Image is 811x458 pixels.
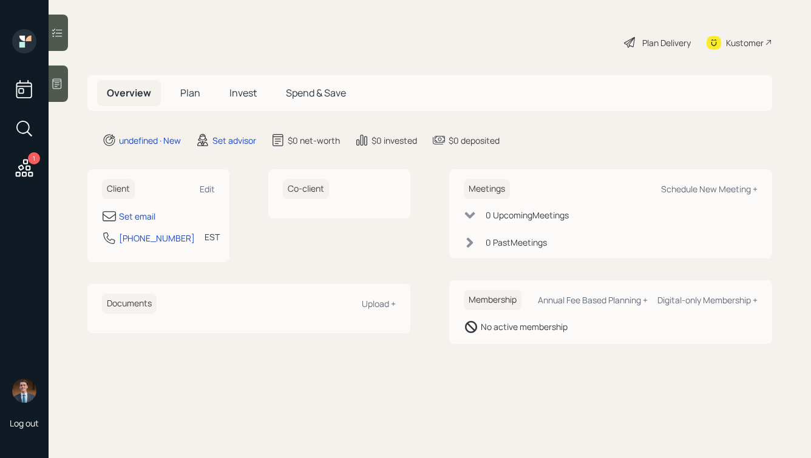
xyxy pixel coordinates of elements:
div: Upload + [362,298,396,309]
div: 1 [28,152,40,164]
div: [PHONE_NUMBER] [119,232,195,244]
h6: Co-client [283,179,329,199]
div: Plan Delivery [642,36,691,49]
div: undefined · New [119,134,181,147]
span: Spend & Save [286,86,346,99]
span: Plan [180,86,200,99]
div: Annual Fee Based Planning + [538,294,648,306]
span: Overview [107,86,151,99]
div: 0 Past Meeting s [486,236,547,249]
h6: Meetings [464,179,510,199]
div: Set advisor [212,134,256,147]
div: Digital-only Membership + [657,294,758,306]
div: 0 Upcoming Meeting s [486,209,569,221]
div: $0 invested [372,134,417,147]
h6: Membership [464,290,521,310]
div: Log out [10,417,39,429]
div: Edit [200,183,215,195]
span: Invest [229,86,257,99]
h6: Documents [102,294,157,314]
div: Schedule New Meeting + [661,183,758,195]
div: $0 deposited [449,134,500,147]
h6: Client [102,179,135,199]
div: Set email [119,210,155,223]
div: $0 net-worth [288,134,340,147]
div: No active membership [481,320,568,333]
div: Kustomer [726,36,764,49]
div: EST [205,231,220,243]
img: hunter_neumayer.jpg [12,379,36,403]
